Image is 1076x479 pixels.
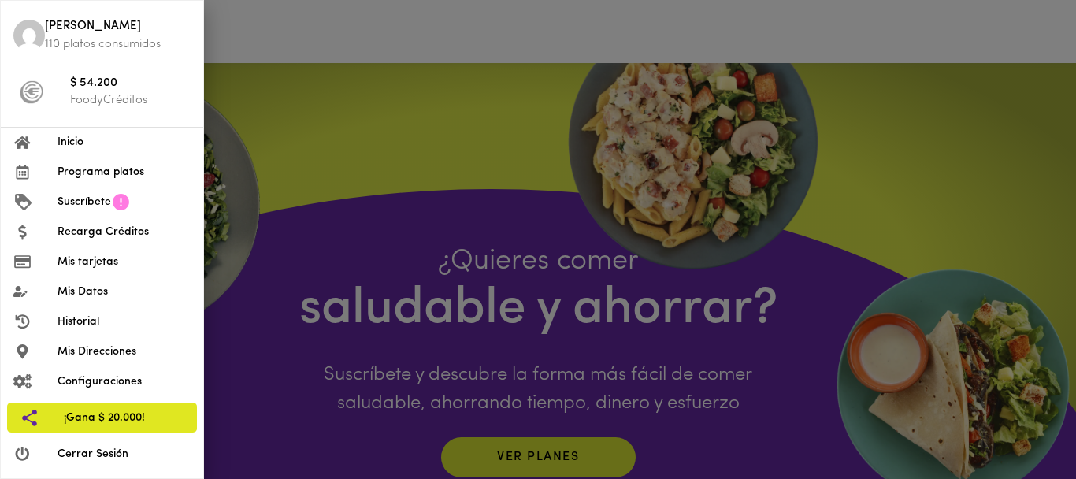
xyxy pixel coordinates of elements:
span: Programa platos [58,164,191,180]
iframe: Messagebird Livechat Widget [985,388,1060,463]
span: ¡Gana $ 20.000! [64,410,184,426]
span: Mis Datos [58,284,191,300]
span: Configuraciones [58,373,191,390]
span: Inicio [58,134,191,150]
img: foody-creditos-black.png [20,80,43,104]
p: FoodyCréditos [70,92,191,109]
p: 110 platos consumidos [45,36,191,53]
span: Mis tarjetas [58,254,191,270]
span: Cerrar Sesión [58,446,191,462]
span: [PERSON_NAME] [45,18,191,36]
span: Mis Direcciones [58,343,191,360]
span: $ 54.200 [70,75,191,93]
span: Historial [58,314,191,330]
span: Suscríbete [58,194,111,210]
span: Recarga Créditos [58,224,191,240]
